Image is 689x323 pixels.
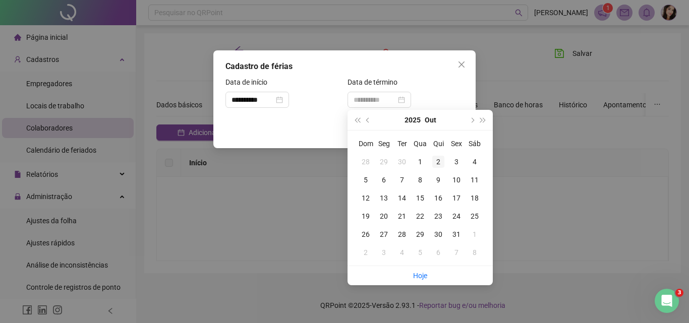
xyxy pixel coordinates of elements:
[447,153,466,171] td: 2025-10-03
[450,228,463,240] div: 31
[429,153,447,171] td: 2025-10-02
[375,207,393,225] td: 2025-10-20
[447,207,466,225] td: 2025-10-24
[466,225,484,243] td: 2025-11-01
[378,156,390,168] div: 29
[429,225,447,243] td: 2025-10-30
[360,192,372,204] div: 12
[429,171,447,189] td: 2025-10-09
[375,189,393,207] td: 2025-10-13
[675,289,683,297] span: 3
[447,225,466,243] td: 2025-10-31
[457,60,466,69] span: close
[411,171,429,189] td: 2025-10-08
[348,77,404,88] label: Data de término
[393,243,411,262] td: 2025-11-04
[357,135,375,153] th: Dom
[466,171,484,189] td: 2025-10-11
[393,225,411,243] td: 2025-10-28
[357,243,375,262] td: 2025-11-02
[414,174,426,186] div: 8
[450,156,463,168] div: 3
[469,246,481,259] div: 8
[396,210,408,222] div: 21
[429,189,447,207] td: 2025-10-16
[411,243,429,262] td: 2025-11-05
[414,246,426,259] div: 5
[352,110,363,130] button: super-prev-year
[357,189,375,207] td: 2025-10-12
[411,135,429,153] th: Qua
[432,228,444,240] div: 30
[393,153,411,171] td: 2025-09-30
[447,189,466,207] td: 2025-10-17
[225,60,464,73] div: Cadastro de férias
[429,207,447,225] td: 2025-10-23
[447,243,466,262] td: 2025-11-07
[360,156,372,168] div: 28
[378,210,390,222] div: 20
[411,153,429,171] td: 2025-10-01
[414,228,426,240] div: 29
[432,246,444,259] div: 6
[450,210,463,222] div: 24
[447,135,466,153] th: Sex
[469,192,481,204] div: 18
[429,243,447,262] td: 2025-11-06
[450,246,463,259] div: 7
[429,135,447,153] th: Qui
[413,272,427,280] a: Hoje
[432,192,444,204] div: 16
[363,110,374,130] button: prev-year
[360,246,372,259] div: 2
[357,153,375,171] td: 2025-09-28
[432,156,444,168] div: 2
[396,156,408,168] div: 30
[375,171,393,189] td: 2025-10-06
[411,207,429,225] td: 2025-10-22
[414,192,426,204] div: 15
[450,174,463,186] div: 10
[432,174,444,186] div: 9
[393,189,411,207] td: 2025-10-14
[357,171,375,189] td: 2025-10-05
[357,225,375,243] td: 2025-10-26
[466,153,484,171] td: 2025-10-04
[396,174,408,186] div: 7
[405,110,421,130] button: year panel
[396,246,408,259] div: 4
[378,228,390,240] div: 27
[360,228,372,240] div: 26
[378,192,390,204] div: 13
[357,207,375,225] td: 2025-10-19
[447,171,466,189] td: 2025-10-10
[375,135,393,153] th: Seg
[360,210,372,222] div: 19
[466,243,484,262] td: 2025-11-08
[393,135,411,153] th: Ter
[375,243,393,262] td: 2025-11-03
[469,174,481,186] div: 11
[453,56,470,73] button: Close
[360,174,372,186] div: 5
[466,110,477,130] button: next-year
[655,289,679,313] iframe: Intercom live chat
[469,210,481,222] div: 25
[396,228,408,240] div: 28
[425,110,436,130] button: month panel
[378,174,390,186] div: 6
[378,246,390,259] div: 3
[478,110,489,130] button: super-next-year
[225,77,274,88] label: Data de início
[396,192,408,204] div: 14
[393,207,411,225] td: 2025-10-21
[466,207,484,225] td: 2025-10-25
[469,228,481,240] div: 1
[450,192,463,204] div: 17
[466,135,484,153] th: Sáb
[432,210,444,222] div: 23
[375,225,393,243] td: 2025-10-27
[414,210,426,222] div: 22
[411,225,429,243] td: 2025-10-29
[393,171,411,189] td: 2025-10-07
